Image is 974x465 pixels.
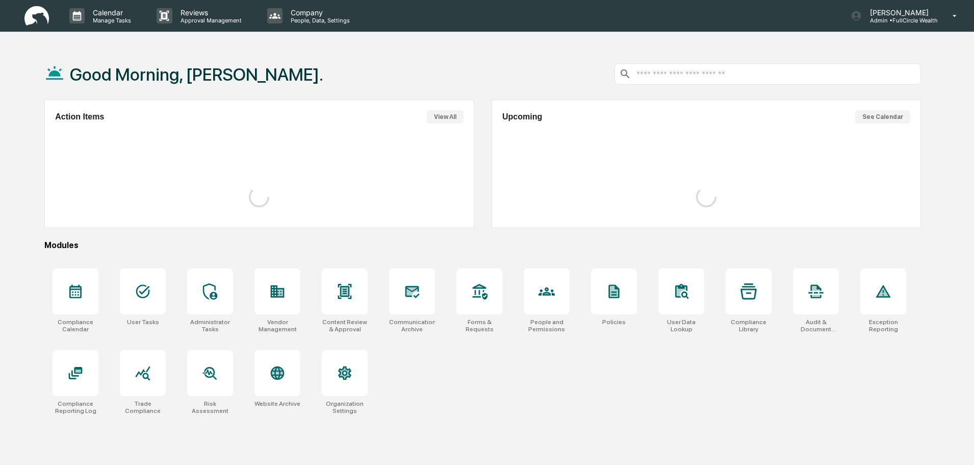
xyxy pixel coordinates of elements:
[254,400,300,407] div: Website Archive
[70,64,323,85] h1: Good Morning, [PERSON_NAME].
[860,319,906,333] div: Exception Reporting
[322,319,368,333] div: Content Review & Approval
[793,319,839,333] div: Audit & Document Logs
[602,319,626,326] div: Policies
[862,17,938,24] p: Admin • FullCircle Wealth
[322,400,368,414] div: Organization Settings
[187,400,233,414] div: Risk Assessment
[172,8,247,17] p: Reviews
[389,319,435,333] div: Communications Archive
[283,17,355,24] p: People, Data, Settings
[85,17,136,24] p: Manage Tasks
[502,112,542,121] h2: Upcoming
[726,319,772,333] div: Compliance Library
[85,8,136,17] p: Calendar
[127,319,159,326] div: User Tasks
[283,8,355,17] p: Company
[44,240,921,250] div: Modules
[862,8,938,17] p: [PERSON_NAME]
[427,110,464,124] button: View All
[187,319,233,333] div: Administrator Tasks
[55,112,104,121] h2: Action Items
[855,110,910,124] button: See Calendar
[172,17,247,24] p: Approval Management
[456,319,502,333] div: Forms & Requests
[120,400,166,414] div: Trade Compliance
[658,319,704,333] div: User Data Lookup
[24,6,49,26] img: logo
[53,319,98,333] div: Compliance Calendar
[53,400,98,414] div: Compliance Reporting Log
[524,319,570,333] div: People and Permissions
[254,319,300,333] div: Vendor Management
